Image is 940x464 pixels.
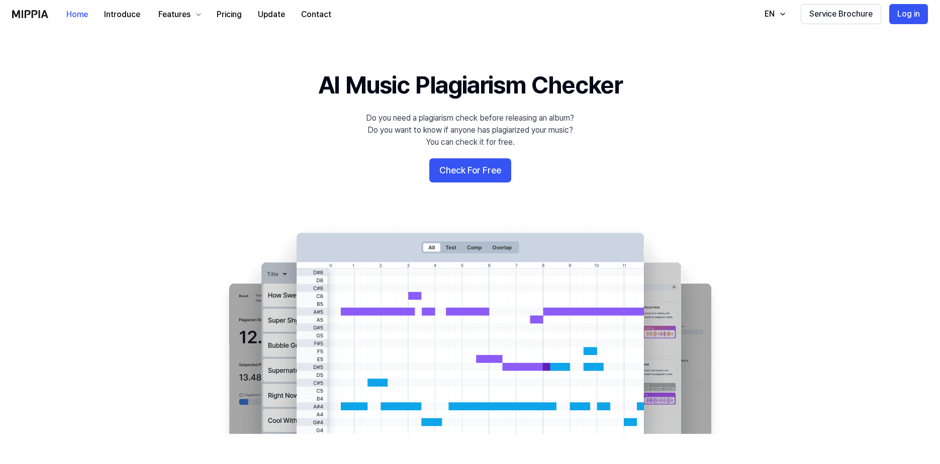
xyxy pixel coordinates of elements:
div: Features [156,9,193,21]
h1: AI Music Plagiarism Checker [318,68,622,102]
button: Home [58,5,96,25]
div: EN [763,8,777,20]
a: Update [250,1,293,28]
a: Home [58,1,96,28]
div: Do you need a plagiarism check before releasing an album? Do you want to know if anyone has plagi... [366,112,574,148]
button: Check For Free [429,158,511,182]
button: Features [148,5,209,25]
button: Service Brochure [801,4,881,24]
img: main Image [209,223,731,434]
button: Introduce [96,5,148,25]
button: Contact [293,5,339,25]
button: EN [755,4,793,24]
button: Update [250,5,293,25]
button: Log in [889,4,928,24]
img: logo [12,10,48,18]
button: Pricing [209,5,250,25]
